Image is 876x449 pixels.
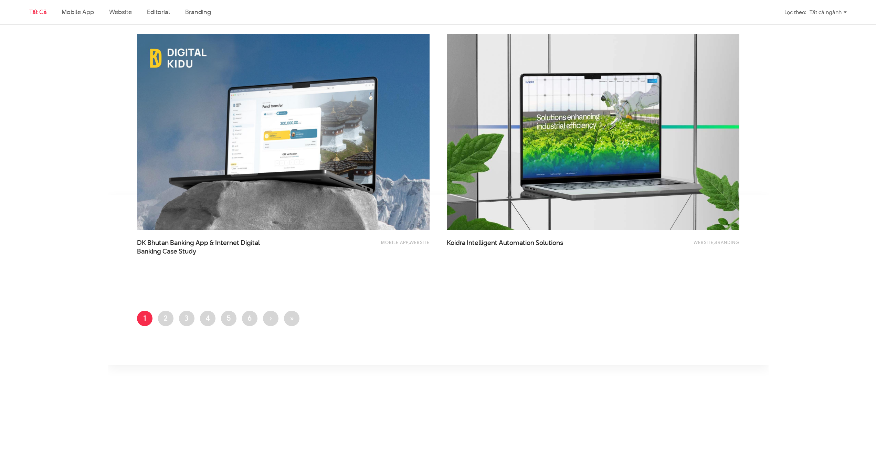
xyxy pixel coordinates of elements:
[467,238,497,247] span: Intelligent
[447,238,465,247] span: Koidra
[200,311,215,326] a: 4
[381,239,409,245] a: Mobile app
[269,313,272,323] span: ›
[715,239,739,245] a: Branding
[447,34,739,230] img: Koidra Thumbnail
[185,8,211,16] a: Branding
[137,238,275,256] a: DK Bhutan Banking App & Internet DigitalBanking Case Study
[179,311,194,326] a: 3
[137,34,430,230] img: DK-Bhutan
[158,311,173,326] a: 2
[447,238,584,256] a: Koidra Intelligent Automation Solutions
[137,238,275,256] span: DK Bhutan Banking App & Internet Digital
[622,238,739,252] div: ,
[147,8,170,16] a: Editorial
[313,238,430,252] div: ,
[242,311,257,326] a: 6
[137,247,196,256] span: Banking Case Study
[109,8,132,16] a: Website
[499,238,534,247] span: Automation
[289,313,294,323] span: »
[221,311,236,326] a: 5
[536,238,563,247] span: Solutions
[694,239,714,245] a: Website
[410,239,430,245] a: Website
